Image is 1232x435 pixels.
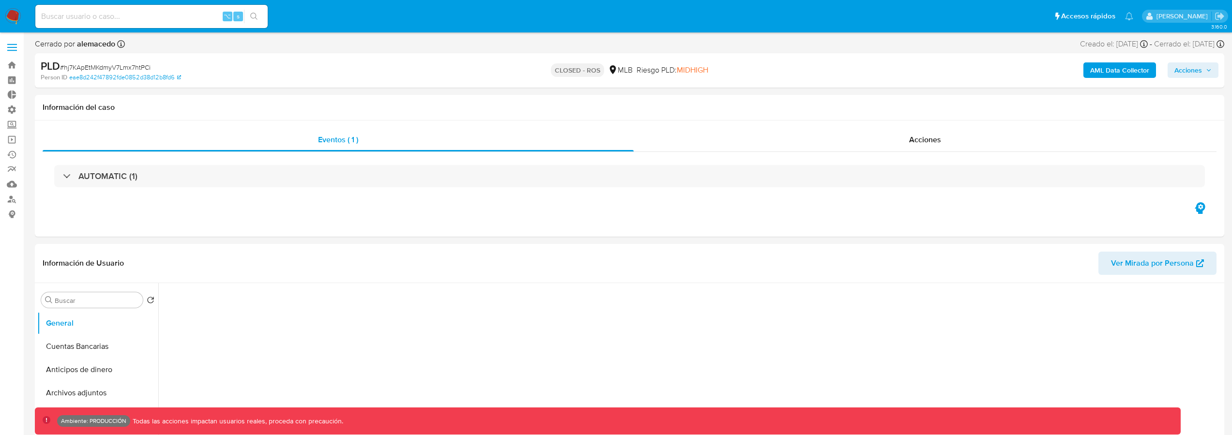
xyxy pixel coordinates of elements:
h1: Información del caso [43,103,1217,112]
button: Ver Mirada por Persona [1098,252,1217,275]
span: MIDHIGH [677,64,708,75]
p: CLOSED - ROS [551,63,604,77]
button: AML Data Collector [1083,62,1156,78]
div: Cerrado el: [DATE] [1154,39,1224,49]
p: Todas las acciones impactan usuarios reales, proceda con precaución. [130,417,343,426]
button: Acciones [1168,62,1218,78]
span: Eventos ( 1 ) [318,134,358,145]
b: PLD [41,58,60,74]
button: General [37,312,158,335]
p: Ambiente: PRODUCCIÓN [61,419,126,423]
div: AUTOMATIC (1) [54,165,1205,187]
span: Cerrado por [35,39,115,49]
a: Notificaciones [1125,12,1133,20]
span: - [1150,39,1152,49]
button: Anticipos de dinero [37,358,158,381]
button: Cruces y Relaciones [37,405,158,428]
div: Creado el: [DATE] [1080,39,1148,49]
span: # hj7KApEtMKdmyV7Lmx7htPCi [60,62,151,72]
div: MLB [608,65,633,75]
button: Archivos adjuntos [37,381,158,405]
span: s [237,12,240,21]
span: ⌥ [224,12,231,21]
b: Person ID [41,73,67,82]
span: Acciones [1174,62,1202,78]
button: Buscar [45,296,53,304]
input: Buscar usuario o caso... [35,10,268,23]
h1: Información de Usuario [43,258,124,268]
span: Ver Mirada por Persona [1111,252,1194,275]
button: Cuentas Bancarias [37,335,158,358]
h3: AUTOMATIC (1) [78,171,137,181]
b: alemacedo [75,38,115,49]
a: Salir [1215,11,1225,21]
span: Riesgo PLD: [637,65,708,75]
input: Buscar [55,296,139,305]
a: eae8d242f47892fde0852d38d12b8fd6 [69,73,181,82]
button: search-icon [244,10,264,23]
p: kevin.palacios@mercadolibre.com [1156,12,1211,21]
b: AML Data Collector [1090,62,1149,78]
span: Acciones [909,134,941,145]
span: Accesos rápidos [1061,11,1115,21]
button: Volver al orden por defecto [147,296,154,307]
